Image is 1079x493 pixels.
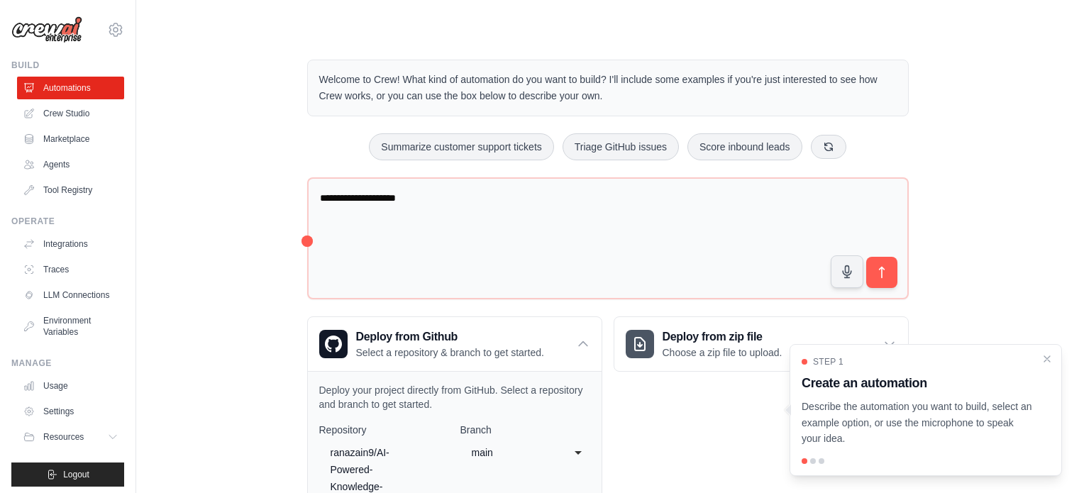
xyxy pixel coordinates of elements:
button: Resources [17,426,124,448]
button: Logout [11,462,124,487]
div: main [472,444,550,461]
button: Triage GitHub issues [563,133,679,160]
a: Agents [17,153,124,176]
button: Close walkthrough [1041,353,1053,365]
p: Describe the automation you want to build, select an example option, or use the microphone to spe... [802,399,1033,447]
div: Build [11,60,124,71]
label: Repository [319,423,449,437]
a: Integrations [17,233,124,255]
span: Logout [63,469,89,480]
a: Usage [17,375,124,397]
p: Select a repository & branch to get started. [356,345,544,360]
a: Marketplace [17,128,124,150]
button: Summarize customer support tickets [369,133,553,160]
a: Traces [17,258,124,281]
a: Tool Registry [17,179,124,201]
img: Logo [11,16,82,43]
div: Manage [11,358,124,369]
iframe: Chat Widget [1008,425,1079,493]
span: Resources [43,431,84,443]
div: Operate [11,216,124,227]
a: Settings [17,400,124,423]
h3: Create an automation [802,373,1033,393]
label: Branch [460,423,590,437]
span: Step 1 [813,356,843,367]
button: Score inbound leads [687,133,802,160]
p: Welcome to Crew! What kind of automation do you want to build? I'll include some examples if you'... [319,72,897,104]
a: LLM Connections [17,284,124,306]
a: Environment Variables [17,309,124,343]
p: Choose a zip file to upload. [663,345,782,360]
a: Crew Studio [17,102,124,125]
p: Deploy your project directly from GitHub. Select a repository and branch to get started. [319,383,590,411]
h3: Deploy from Github [356,328,544,345]
h3: Deploy from zip file [663,328,782,345]
a: Automations [17,77,124,99]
